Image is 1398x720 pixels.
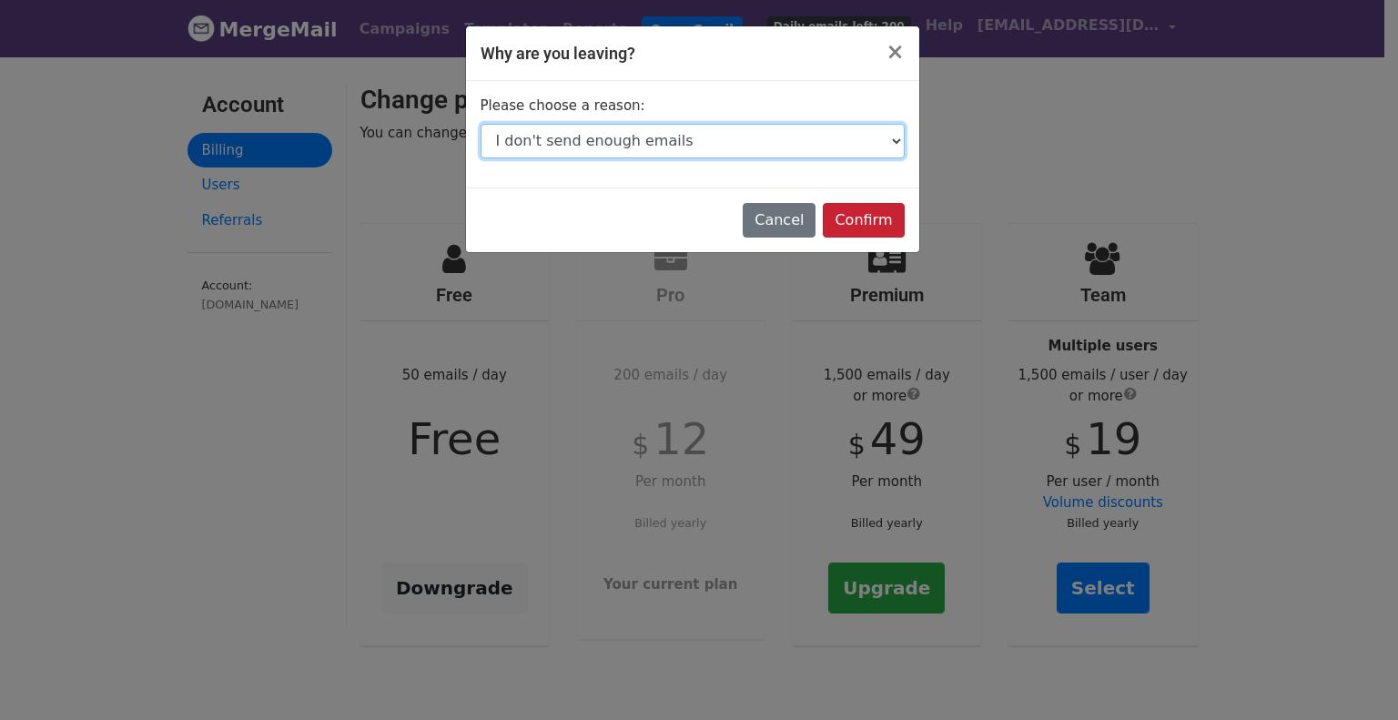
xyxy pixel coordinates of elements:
h5: Why are you leaving? [481,41,635,66]
span: × [886,39,904,65]
input: Confirm [823,203,904,238]
iframe: Chat Widget [1307,633,1398,720]
label: Please choose a reason: [481,96,645,117]
button: Cancel [743,203,815,238]
button: Close [871,26,918,77]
